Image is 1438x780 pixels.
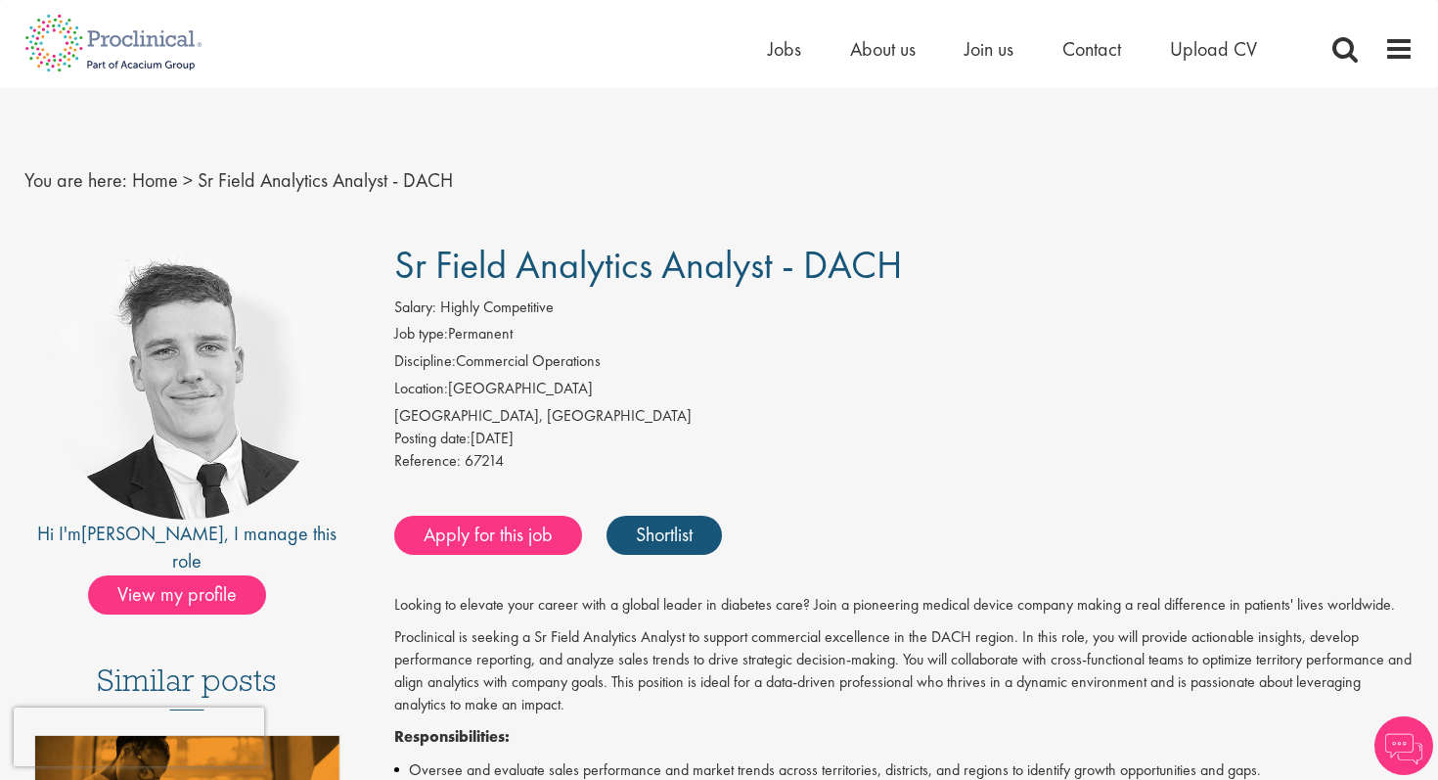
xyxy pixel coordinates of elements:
a: Upload CV [1170,36,1257,62]
label: Reference: [394,450,461,473]
label: Salary: [394,297,436,319]
h3: Similar posts [97,664,277,711]
div: Hi I'm , I manage this role [24,520,350,575]
a: Apply for this job [394,516,582,555]
span: Posting date: [394,428,471,448]
span: View my profile [88,575,266,615]
iframe: reCAPTCHA [14,708,264,766]
li: [GEOGRAPHIC_DATA] [394,378,1415,405]
label: Discipline: [394,350,456,373]
div: [GEOGRAPHIC_DATA], [GEOGRAPHIC_DATA] [394,405,1415,428]
span: Sr Field Analytics Analyst - DACH [198,167,453,193]
li: Permanent [394,323,1415,350]
label: Job type: [394,323,448,345]
strong: Responsibilities: [394,726,510,747]
p: Looking to elevate your career with a global leader in diabetes care? Join a pioneering medical d... [394,594,1415,617]
a: Jobs [768,36,801,62]
span: You are here: [24,167,127,193]
span: Highly Competitive [440,297,554,317]
a: View my profile [88,579,286,605]
a: Shortlist [607,516,722,555]
div: [DATE] [394,428,1415,450]
label: Location: [394,378,448,400]
img: Chatbot [1374,716,1433,775]
img: imeage of recruiter Nicolas Daniel [49,244,325,520]
a: Join us [965,36,1013,62]
p: Proclinical is seeking a Sr Field Analytics Analyst to support commercial excellence in the DACH ... [394,626,1415,715]
li: Commercial Operations [394,350,1415,378]
span: 67214 [465,450,504,471]
a: About us [850,36,916,62]
a: breadcrumb link [132,167,178,193]
a: [PERSON_NAME] [81,521,224,546]
a: Contact [1062,36,1121,62]
span: Sr Field Analytics Analyst - DACH [394,240,902,290]
span: > [183,167,193,193]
